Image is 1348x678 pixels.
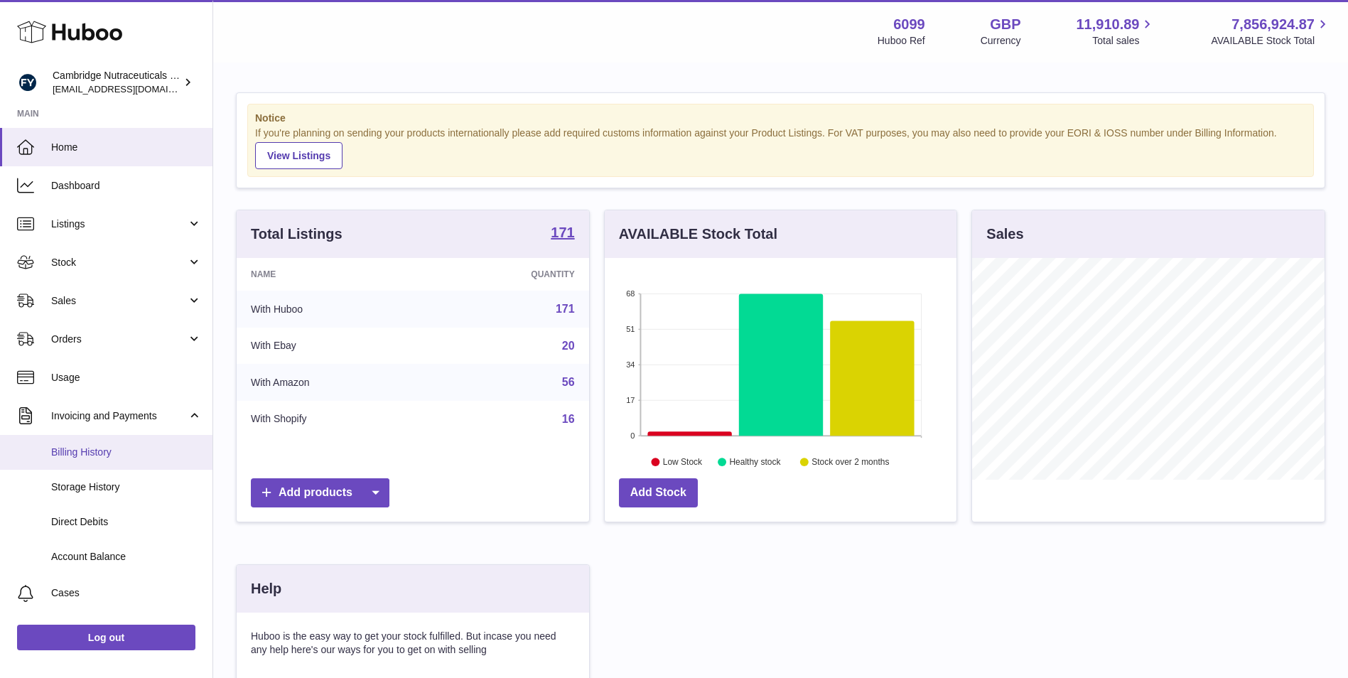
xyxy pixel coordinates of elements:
span: AVAILABLE Stock Total [1211,34,1331,48]
h3: Sales [986,225,1023,244]
a: 11,910.89 Total sales [1076,15,1155,48]
strong: 6099 [893,15,925,34]
span: Invoicing and Payments [51,409,187,423]
td: With Shopify [237,401,429,438]
strong: 171 [551,225,574,240]
text: 51 [626,325,635,333]
h3: AVAILABLE Stock Total [619,225,777,244]
text: 0 [630,431,635,440]
div: Currency [981,34,1021,48]
span: Cases [51,586,202,600]
a: View Listings [255,142,343,169]
th: Quantity [429,258,588,291]
td: With Amazon [237,364,429,401]
td: With Ebay [237,328,429,365]
span: Listings [51,217,187,231]
span: Dashboard [51,179,202,193]
text: Healthy stock [729,457,781,467]
span: 11,910.89 [1076,15,1139,34]
th: Name [237,258,429,291]
span: Home [51,141,202,154]
h3: Help [251,579,281,598]
span: Billing History [51,446,202,459]
span: 7,856,924.87 [1231,15,1315,34]
strong: Notice [255,112,1306,125]
a: 56 [562,376,575,388]
a: 20 [562,340,575,352]
text: Stock over 2 months [812,457,889,467]
a: 171 [551,225,574,242]
p: Huboo is the easy way to get your stock fulfilled. But incase you need any help here's our ways f... [251,630,575,657]
a: Add Stock [619,478,698,507]
text: 17 [626,396,635,404]
span: Orders [51,333,187,346]
a: 171 [556,303,575,315]
text: 34 [626,360,635,369]
span: Sales [51,294,187,308]
div: Huboo Ref [878,34,925,48]
a: Log out [17,625,195,650]
span: Direct Debits [51,515,202,529]
a: 7,856,924.87 AVAILABLE Stock Total [1211,15,1331,48]
strong: GBP [990,15,1020,34]
text: 68 [626,289,635,298]
span: Stock [51,256,187,269]
span: [EMAIL_ADDRESS][DOMAIN_NAME] [53,83,209,95]
td: With Huboo [237,291,429,328]
a: Add products [251,478,389,507]
div: If you're planning on sending your products internationally please add required customs informati... [255,127,1306,169]
h3: Total Listings [251,225,343,244]
span: Total sales [1092,34,1155,48]
img: internalAdmin-6099@internal.huboo.com [17,72,38,93]
text: Low Stock [663,457,703,467]
a: 16 [562,413,575,425]
span: Usage [51,371,202,384]
div: Cambridge Nutraceuticals Ltd [53,69,180,96]
span: Account Balance [51,550,202,564]
span: Storage History [51,480,202,494]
